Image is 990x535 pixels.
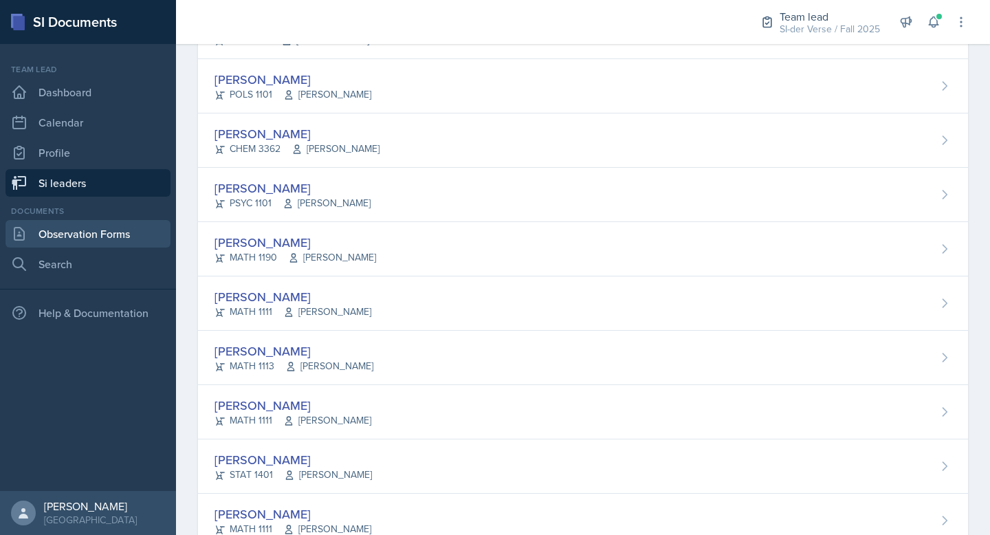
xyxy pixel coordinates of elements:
[214,359,373,373] div: MATH 1113
[5,63,170,76] div: Team lead
[283,87,371,102] span: [PERSON_NAME]
[214,505,371,523] div: [PERSON_NAME]
[44,499,137,513] div: [PERSON_NAME]
[5,139,170,166] a: Profile
[284,468,372,482] span: [PERSON_NAME]
[198,168,968,222] a: [PERSON_NAME] PSYC 1101[PERSON_NAME]
[214,468,372,482] div: STAT 1401
[214,450,372,469] div: [PERSON_NAME]
[285,359,373,373] span: [PERSON_NAME]
[198,439,968,494] a: [PERSON_NAME] STAT 1401[PERSON_NAME]
[198,276,968,331] a: [PERSON_NAME] MATH 1111[PERSON_NAME]
[214,142,379,156] div: CHEM 3362
[198,385,968,439] a: [PERSON_NAME] MATH 1111[PERSON_NAME]
[5,250,170,278] a: Search
[288,250,376,265] span: [PERSON_NAME]
[214,70,371,89] div: [PERSON_NAME]
[5,299,170,327] div: Help & Documentation
[5,109,170,136] a: Calendar
[214,124,379,143] div: [PERSON_NAME]
[5,220,170,248] a: Observation Forms
[44,513,137,527] div: [GEOGRAPHIC_DATA]
[5,205,170,217] div: Documents
[214,250,376,265] div: MATH 1190
[283,413,371,428] span: [PERSON_NAME]
[283,196,371,210] span: [PERSON_NAME]
[214,87,371,102] div: POLS 1101
[214,233,376,252] div: [PERSON_NAME]
[214,305,371,319] div: MATH 1111
[214,179,371,197] div: [PERSON_NAME]
[198,222,968,276] a: [PERSON_NAME] MATH 1190[PERSON_NAME]
[198,59,968,113] a: [PERSON_NAME] POLS 1101[PERSON_NAME]
[5,169,170,197] a: Si leaders
[283,305,371,319] span: [PERSON_NAME]
[214,196,371,210] div: PSYC 1101
[198,113,968,168] a: [PERSON_NAME] CHEM 3362[PERSON_NAME]
[780,8,880,25] div: Team lead
[214,396,371,415] div: [PERSON_NAME]
[198,331,968,385] a: [PERSON_NAME] MATH 1113[PERSON_NAME]
[214,342,373,360] div: [PERSON_NAME]
[780,22,880,36] div: SI-der Verse / Fall 2025
[214,287,371,306] div: [PERSON_NAME]
[291,142,379,156] span: [PERSON_NAME]
[214,413,371,428] div: MATH 1111
[5,78,170,106] a: Dashboard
